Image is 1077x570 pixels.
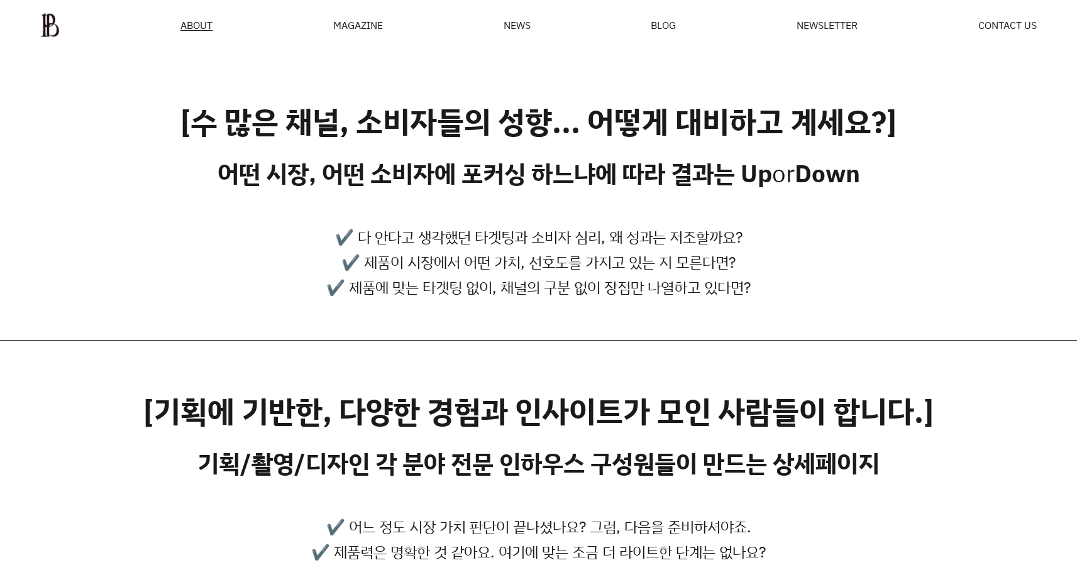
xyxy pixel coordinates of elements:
[978,20,1037,30] a: CONTACT US
[197,449,880,478] h3: 기획/촬영/디자인 각 분야 전문 인하우스 구성원들이 만드는 상세페이지
[180,20,213,31] a: ABOUT
[180,104,897,140] h2: [수 많은 채널, 소비자들의 성향... 어떻게 대비하고 계세요?]
[40,13,60,38] img: ba379d5522eb3.png
[772,157,795,189] span: or
[504,20,531,30] a: NEWS
[218,159,860,188] h3: 어떤 시장, 어떤 소비자에 포커싱 하느냐에 따라 결과는 Up Down
[333,20,383,30] div: MAGAZINE
[311,514,766,564] p: ✔️ 어느 정도 시장 가치 판단이 끝나셨나요? 그럼, 다음을 준비하셔야죠. ✔️ 제품력은 명확한 것 같아요. 여기에 맞는 조금 더 라이트한 단계는 없나요?
[143,393,934,430] h2: [기획에 기반한, 다양한 경험과 인사이트가 모인 사람들이 합니다.]
[326,224,751,300] p: ✔️ 다 안다고 생각했던 타겟팅과 소비자 심리, 왜 성과는 저조할까요? ✔️ 제품이 시장에서 어떤 가치, 선호도를 가지고 있는 지 모른다면? ✔️ 제품에 맞는 타겟팅 없이, ...
[180,20,213,30] span: ABOUT
[651,20,676,30] a: BLOG
[797,20,858,30] a: NEWSLETTER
